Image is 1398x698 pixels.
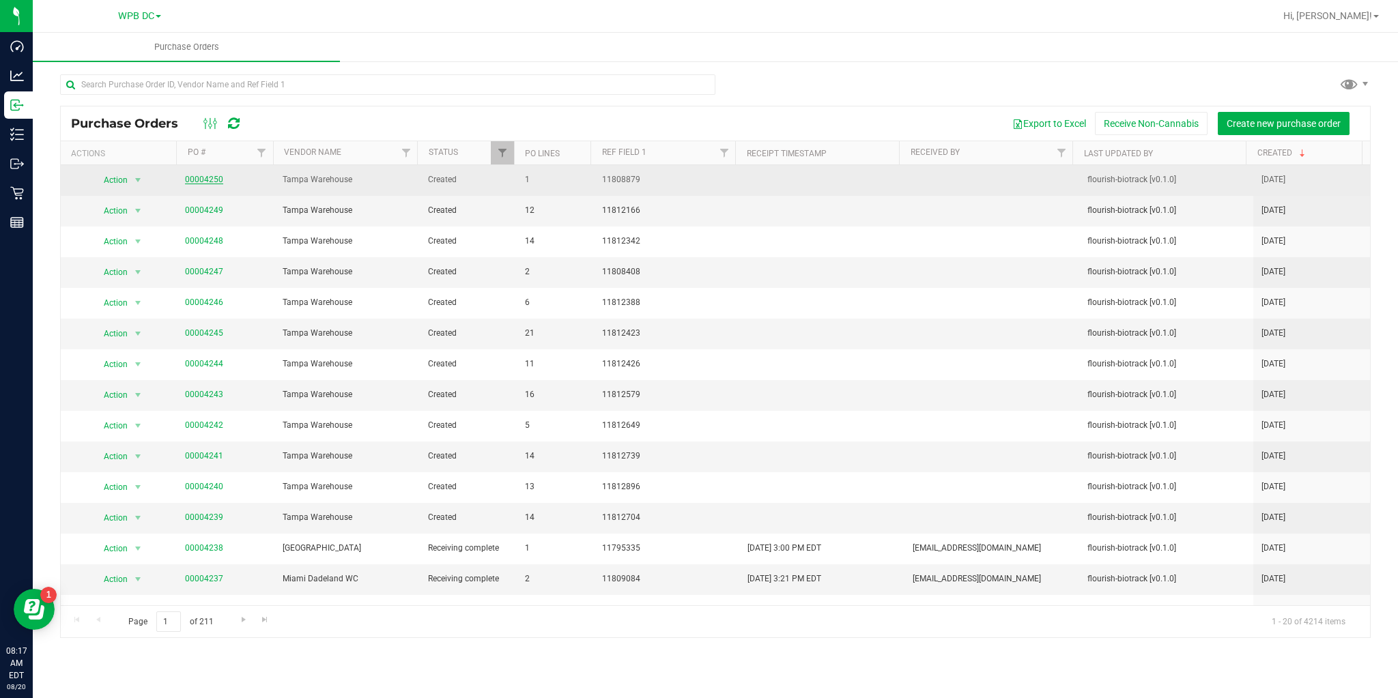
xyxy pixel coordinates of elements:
span: [DATE] [1261,265,1285,278]
span: select [129,508,146,527]
span: 11809609 [602,603,731,616]
span: Action [91,386,128,405]
span: [DATE] [1261,419,1285,432]
span: Created [428,511,509,524]
span: Purchase Orders [71,116,192,131]
span: Tampa Warehouse [283,173,412,186]
span: 1 - 20 of 4214 items [1261,611,1356,632]
span: flourish-biotrack [v0.1.0] [1087,572,1246,585]
span: Action [91,171,128,190]
span: 6 [525,296,586,309]
inline-svg: Dashboard [10,40,24,53]
span: flourish-biotrack [v0.1.0] [1087,450,1246,463]
a: Status [429,147,458,157]
span: Receiving complete [428,572,509,585]
a: Vendor Name [284,147,341,157]
span: 2 [525,265,586,278]
span: Tampa Warehouse [283,450,412,463]
span: Created [428,173,509,186]
span: 12 [525,204,586,217]
span: Created [428,358,509,370]
span: [DATE] [1261,173,1285,186]
iframe: Resource center [14,589,55,630]
span: [DATE] [1261,511,1285,524]
a: 00004244 [185,359,223,368]
span: Action [91,447,128,466]
span: flourish-biotrack [v0.1.0] [1087,542,1246,555]
span: select [129,447,146,466]
a: 00004241 [185,451,223,461]
a: 00004250 [185,175,223,184]
a: Last Updated By [1084,149,1153,158]
span: Tampa Warehouse [283,327,412,340]
iframe: Resource center unread badge [40,587,57,603]
span: 11812649 [602,419,731,432]
span: 11812426 [602,358,731,370]
span: Action [91,478,128,497]
span: [DATE] [1261,296,1285,309]
span: [EMAIL_ADDRESS][DOMAIN_NAME] [913,572,1071,585]
span: flourish-biotrack [v0.1.0] [1087,419,1246,432]
span: flourish-biotrack [v0.1.0] [1087,204,1246,217]
span: [DATE] [1261,235,1285,248]
span: 13 [525,480,586,493]
a: 00004247 [185,267,223,276]
a: 00004245 [185,328,223,338]
span: Page of 211 [117,611,225,632]
span: flourish-biotrack [v0.1.0] [1087,480,1246,493]
span: [DATE] 3:21 PM EDT [747,572,821,585]
span: Action [91,416,128,435]
span: [DATE] [1261,358,1285,370]
span: flourish-biotrack [v0.1.0] [1087,235,1246,248]
span: select [129,570,146,589]
span: Created [428,296,509,309]
p: 08/20 [6,682,27,692]
span: 11809084 [602,572,731,585]
span: Action [91,201,128,220]
a: Go to the next page [233,611,253,630]
span: 11 [525,358,586,370]
span: 11812423 [602,327,731,340]
span: Created [428,204,509,217]
span: select [129,600,146,620]
span: Tampa Warehouse [283,265,412,278]
span: Receiving complete [428,542,509,555]
a: 00004248 [185,236,223,246]
span: [DATE] [1261,542,1285,555]
span: Tampa Warehouse [283,480,412,493]
span: Tampa Warehouse [283,419,412,432]
span: Action [91,324,128,343]
inline-svg: Reports [10,216,24,229]
span: Action [91,263,128,282]
a: 00004238 [185,543,223,553]
span: Created [428,450,509,463]
a: Filter [250,141,272,164]
span: 11812342 [602,235,731,248]
span: Tampa Warehouse [283,204,412,217]
span: [DATE] [1261,450,1285,463]
span: flourish-biotrack [v0.1.0] [1087,511,1246,524]
a: Purchase Orders [33,33,340,61]
span: [EMAIL_ADDRESS][DOMAIN_NAME] [913,542,1071,555]
a: Filter [395,141,417,164]
span: Tampa Warehouse [283,296,412,309]
span: select [129,386,146,405]
span: [DATE] [1261,327,1285,340]
span: 1 [525,173,586,186]
span: 11808408 [602,265,731,278]
a: Ref Field 1 [602,147,646,157]
span: Created [428,419,509,432]
span: select [129,478,146,497]
span: Tampa Warehouse [283,358,412,370]
span: [DATE] [1261,388,1285,401]
a: 00004246 [185,297,223,307]
span: WPB DC [118,10,154,22]
a: 00004239 [185,512,223,522]
input: 1 [156,611,181,632]
button: Create new purchase order [1218,112,1350,135]
span: [DATE] [1261,204,1285,217]
a: Go to the last page [255,611,275,630]
a: 00004242 [185,420,223,430]
span: [DATE] [1261,480,1285,493]
span: Created [428,265,509,278]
